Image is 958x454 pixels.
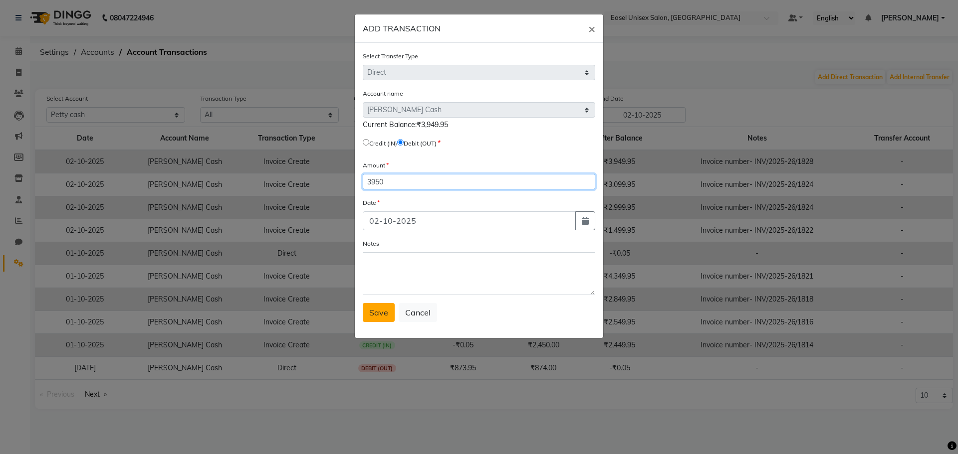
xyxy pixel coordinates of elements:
button: Cancel [399,303,437,322]
label: Select Transfer Type [363,52,418,61]
label: Debit (OUT) [404,139,437,148]
label: Amount [363,161,389,170]
h6: ADD TRANSACTION [363,22,441,34]
span: × [588,21,595,36]
button: Save [363,303,395,322]
label: Account name [363,89,403,98]
label: Date [363,198,380,207]
span: Save [369,307,388,317]
label: Notes [363,239,379,248]
span: Current Balance:₹3,949.95 [363,120,448,129]
label: Credit (IN) [369,139,397,148]
button: Close [580,14,603,42]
